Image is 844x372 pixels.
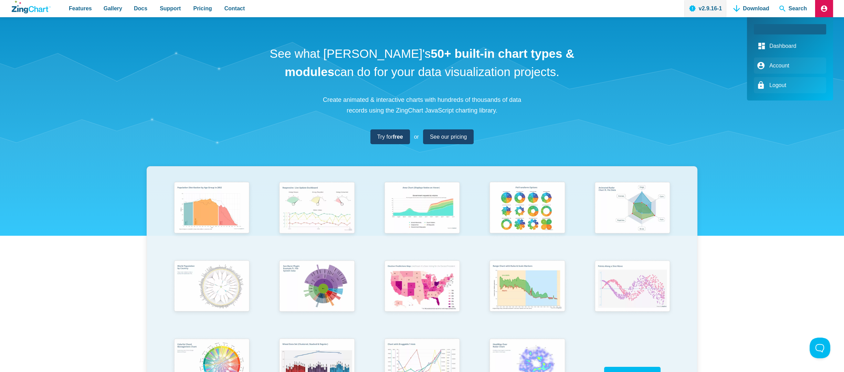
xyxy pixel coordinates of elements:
[754,57,826,74] a: Account
[810,338,830,358] iframe: Toggle Customer Support
[224,4,245,13] span: Contact
[160,4,181,13] span: Support
[193,4,212,13] span: Pricing
[134,4,147,13] span: Docs
[754,38,826,54] a: Dashboard
[69,4,92,13] span: Features
[104,4,122,13] span: Gallery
